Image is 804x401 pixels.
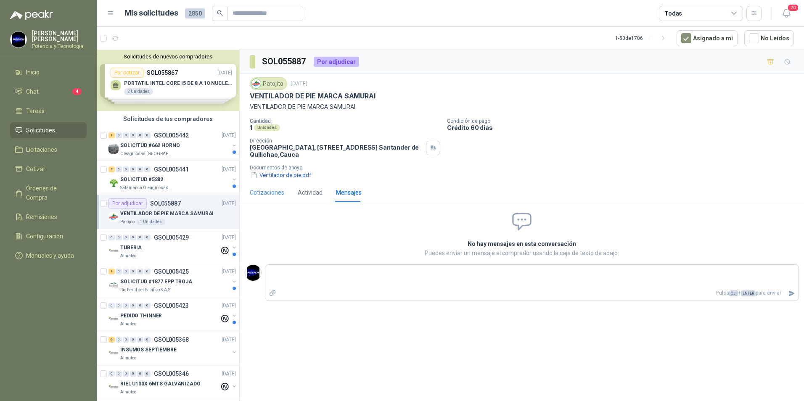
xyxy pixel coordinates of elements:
p: [DATE] [222,166,236,174]
p: [DATE] [222,268,236,276]
span: Cotizar [26,164,45,174]
p: GSOL005346 [154,371,189,377]
div: 0 [116,303,122,309]
div: 0 [137,303,143,309]
div: 0 [123,371,129,377]
img: Company Logo [251,79,261,88]
span: Chat [26,87,39,96]
span: Licitaciones [26,145,57,154]
a: Chat4 [10,84,87,100]
div: 0 [144,269,151,274]
div: Por adjudicar [314,57,359,67]
div: 1 [108,132,115,138]
p: [PERSON_NAME] [PERSON_NAME] [32,30,87,42]
p: GSOL005441 [154,166,189,172]
p: [DATE] [222,132,236,140]
div: 0 [130,269,136,274]
p: [DATE] [222,234,236,242]
p: Oleaginosas [GEOGRAPHIC_DATA][PERSON_NAME] [120,150,173,157]
div: 0 [137,132,143,138]
div: Actividad [298,188,323,197]
div: 6 [108,337,115,343]
img: Company Logo [108,314,119,324]
span: 20 [787,4,799,12]
div: 0 [130,235,136,240]
p: [DATE] [222,336,236,344]
p: Almatec [120,355,136,361]
div: Patojito [250,77,287,90]
p: PEDIDO THINNER [120,312,162,320]
p: GSOL005429 [154,235,189,240]
p: Cantidad [250,118,440,124]
p: GSOL005423 [154,303,189,309]
span: 4 [72,88,82,95]
div: Solicitudes de nuevos compradoresPor cotizarSOL055867[DATE] PORTATIL INTEL CORE I5 DE 8 A 10 NUCL... [97,50,239,111]
p: RIEL U100X 6MTS GALVANIZADO [120,380,201,388]
div: 0 [123,337,129,343]
h3: SOL055887 [262,55,307,68]
div: Solicitudes de tus compradores [97,111,239,127]
p: SOLICITUD #662 HORNO [120,142,180,150]
a: 0 0 0 0 0 0 GSOL005423[DATE] Company LogoPEDIDO THINNERAlmatec [108,301,238,327]
div: 0 [137,235,143,240]
span: ENTER [741,290,756,296]
p: VENTILADOR DE PIE MARCA SAMURAI [250,92,375,100]
div: 0 [144,166,151,172]
button: Asignado a mi [677,30,738,46]
div: 0 [116,132,122,138]
div: 0 [144,303,151,309]
button: No Leídos [744,30,794,46]
div: 0 [108,371,115,377]
img: Company Logo [245,265,261,281]
p: Potencia y Tecnología [32,44,87,49]
div: 2 [108,166,115,172]
span: Remisiones [26,212,57,222]
p: Almatec [120,253,136,259]
p: Crédito 60 días [447,124,801,131]
img: Company Logo [108,178,119,188]
a: Solicitudes [10,122,87,138]
div: 0 [116,235,122,240]
img: Company Logo [108,382,119,392]
button: Enviar [785,286,799,301]
span: Configuración [26,232,63,241]
div: 0 [123,269,129,274]
p: Dirección [250,138,423,144]
h2: No hay mensajes en esta conversación [367,239,677,248]
p: Condición de pago [447,118,801,124]
div: 0 [137,371,143,377]
div: Todas [664,9,682,18]
a: Tareas [10,103,87,119]
div: 0 [130,132,136,138]
p: GSOL005442 [154,132,189,138]
div: 0 [130,166,136,172]
div: 0 [123,303,129,309]
span: 2850 [185,8,205,18]
p: Almatec [120,389,136,396]
div: 1 [108,269,115,274]
span: Tareas [26,106,45,116]
div: 0 [108,235,115,240]
div: Por adjudicar [108,198,147,208]
div: 0 [116,269,122,274]
div: 0 [116,337,122,343]
div: Unidades [254,124,280,131]
p: GSOL005368 [154,337,189,343]
div: 0 [144,371,151,377]
p: Rio Fertil del Pacífico S.A.S. [120,287,172,293]
div: 0 [137,269,143,274]
a: Configuración [10,228,87,244]
div: 0 [144,337,151,343]
a: Remisiones [10,209,87,225]
p: Almatec [120,321,136,327]
div: 0 [137,166,143,172]
div: 1 Unidades [136,219,165,225]
p: [DATE] [222,200,236,208]
div: 0 [116,371,122,377]
span: Solicitudes [26,126,55,135]
a: Cotizar [10,161,87,177]
button: 20 [779,6,794,21]
div: Cotizaciones [250,188,284,197]
div: 0 [123,235,129,240]
p: GSOL005425 [154,269,189,274]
